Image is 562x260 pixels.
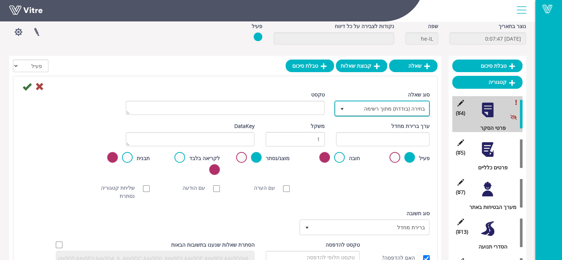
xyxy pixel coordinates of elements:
div: הסדרי תנועה [458,243,522,251]
label: מוצג/נסתר [266,154,290,162]
a: טבלת סיכום [452,60,522,72]
label: סוג תשובה [406,209,430,217]
label: הסתרת שאלות שנענו בתשובות הבאות [171,241,255,249]
span: ברירת מחדל [313,220,429,234]
input: שליחת קטגוריה נסתרת [143,185,150,192]
div: מערך הבטיחות באתר [458,203,522,211]
label: נקודות לצבירה על כל דיווח [335,22,394,30]
label: פעיל [419,154,430,162]
label: סוג שאלה [408,91,430,99]
span: (13 ) [456,228,468,236]
a: טבלת סיכום [286,60,334,72]
span: (7 ) [456,188,465,196]
img: yes [253,32,262,41]
span: בחירה (בודדת) מתוך רשימה [348,102,429,115]
label: טקסט [311,91,325,99]
a: קבוצת שאלות [336,60,387,72]
label: שפה [428,22,438,30]
span: select [336,102,349,115]
label: חובה [349,154,360,162]
div: פרטים כלליים [458,163,522,172]
label: תבנית [137,154,150,162]
a: שאלה [389,60,437,72]
label: פעיל [252,22,262,30]
span: select [300,220,314,234]
label: ערך ברירת מחדל [391,122,430,130]
label: לקריאה בלבד [189,154,220,162]
label: עם הערה [254,184,282,192]
span: (5 ) [456,149,465,157]
input: Hide question based on answer [56,242,62,248]
span: (4 ) [456,109,465,117]
a: קטגוריה [452,76,522,88]
label: טקסט להדפסה [326,241,360,249]
input: עם הערה [283,185,290,192]
label: נוצר בתאריך [498,22,526,30]
label: DataKey [234,122,255,130]
input: עם הודעה [213,185,220,192]
div: פרטי הסקר [458,124,522,132]
label: עם הודעה [183,184,212,192]
label: שליחת קטגוריה נסתרת [91,184,143,200]
label: משקל [311,122,325,130]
